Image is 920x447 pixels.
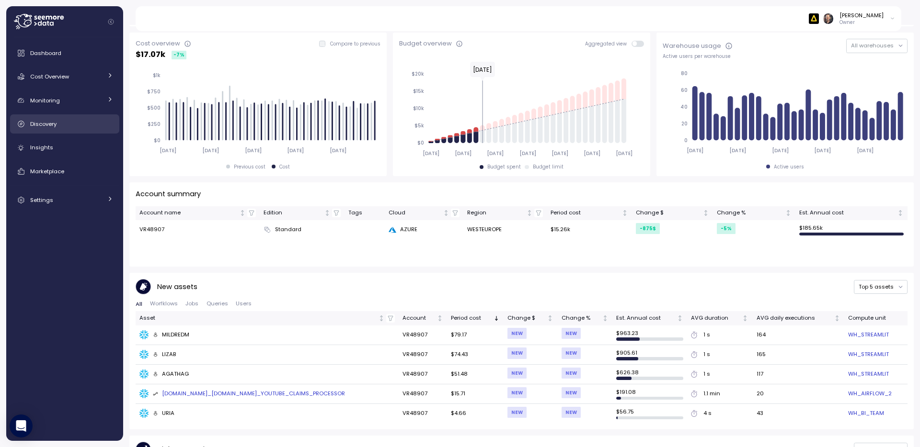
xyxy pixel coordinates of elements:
div: 1 s [703,370,710,379]
th: Change $Not sorted [632,206,713,220]
a: Monitoring [10,91,119,110]
tspan: $0 [417,140,424,146]
div: Not sorted [547,315,553,322]
span: Settings [30,196,53,204]
td: VR48907 [399,365,447,384]
td: VR48907 [399,345,447,365]
div: [DOMAIN_NAME]_[DOMAIN_NAME]_YOUTUBE_CLAIMS_PROCESSOR [153,390,345,398]
div: NEW [562,328,581,339]
th: Change %Not sorted [558,311,613,325]
td: WESTEUROPE [463,220,547,239]
tspan: [DATE] [330,147,347,154]
div: MILDREDM [153,331,190,339]
tspan: [DATE] [160,147,176,154]
a: WH_STREAMLIT [848,350,889,359]
tspan: $15k [413,88,424,94]
a: Cost Overview [10,67,119,86]
tspan: [DATE] [287,147,304,154]
p: Owner [839,19,884,26]
span: Monitoring [30,97,60,104]
td: VR48907 [399,404,447,423]
div: Budget limit [533,164,563,170]
div: Sorted descending [493,315,500,322]
div: Open Intercom Messenger [10,414,33,437]
div: Not sorted [378,315,385,322]
div: Edition [264,209,322,217]
tspan: [DATE] [616,150,632,156]
div: Budget overview [399,39,452,48]
div: Change % [562,314,601,323]
tspan: [DATE] [729,147,746,154]
img: ACg8ocI2dL-zei04f8QMW842o_HSSPOvX6ScuLi9DAmwXc53VPYQOcs=s96-c [823,13,833,23]
tspan: $5k [414,123,424,129]
tspan: 40 [680,104,688,110]
div: Account name [139,209,238,217]
tspan: 0 [684,137,688,144]
tspan: $1k [153,72,161,78]
div: -5 % [717,223,736,234]
a: Dashboard [10,44,119,63]
div: Asset [139,314,377,323]
div: Previous cost [234,164,265,170]
div: LIZAB [153,350,177,359]
div: Period cost [451,314,492,323]
div: NEW [562,387,581,398]
tspan: [DATE] [202,147,219,154]
tspan: 20 [681,121,688,127]
div: URIA [153,409,175,418]
span: All [136,302,142,307]
div: NEW [562,407,581,418]
div: NEW [507,328,527,339]
tspan: [DATE] [584,150,600,156]
th: EditionNot sorted [260,206,345,220]
div: Est. Annual cost [799,209,896,217]
text: [DATE] [473,66,492,74]
div: AVG daily executions [757,314,832,323]
th: AVG daily executionsNot sorted [753,311,844,325]
button: Collapse navigation [105,18,117,25]
td: VR48907 [399,325,447,345]
tspan: [DATE] [487,150,504,156]
th: Change $Not sorted [504,311,557,325]
td: 117 [753,365,844,384]
a: WH_STREAMLIT [848,370,889,379]
td: 43 [753,404,844,423]
span: Discovery [30,120,57,128]
th: AccountNot sorted [399,311,447,325]
span: Users [236,301,252,306]
td: $ 185.65k [795,220,908,239]
div: Tags [348,209,381,217]
span: Dashboard [30,49,61,57]
a: Insights [10,138,119,157]
td: $ 56.75 [612,404,687,423]
td: $ 963.23 [612,325,687,345]
div: Change $ [636,209,701,217]
th: RegionNot sorted [463,206,547,220]
tspan: [DATE] [423,150,439,156]
div: AZURE [389,225,460,234]
span: All warehouses [851,42,894,49]
div: Not sorted [443,210,449,216]
div: AVG duration [691,314,741,323]
span: Standard [275,225,301,234]
div: Cost overview [136,39,180,48]
div: [PERSON_NAME] [839,11,884,19]
div: AGATHAG [153,370,189,379]
div: NEW [507,387,527,398]
div: Active users per warehouse [663,53,908,60]
th: Change %Not sorted [713,206,795,220]
div: Not sorted [324,210,331,216]
p: New assets [157,281,197,292]
div: -875 $ [636,223,660,234]
div: Not sorted [602,315,609,322]
div: -7 % [172,51,186,59]
a: WH_BI_TEAM [848,409,884,418]
th: AVG durationNot sorted [687,311,753,325]
div: Not sorted [834,315,840,322]
div: Region [467,209,525,217]
p: $ 17.07k [136,48,165,61]
div: Account [402,314,435,323]
tspan: [DATE] [857,147,874,154]
th: Period costNot sorted [547,206,632,220]
div: Not sorted [702,210,709,216]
